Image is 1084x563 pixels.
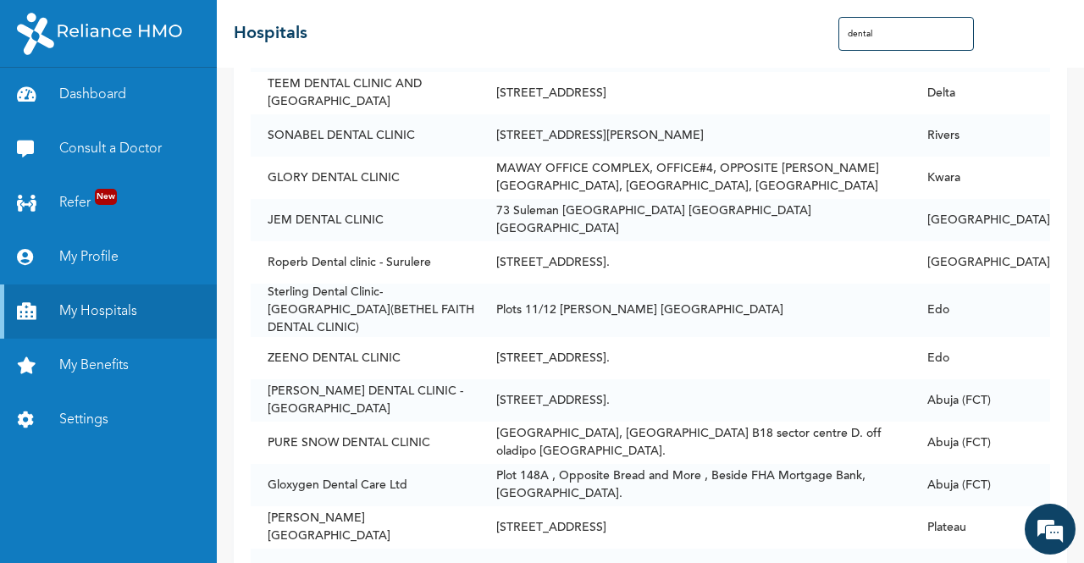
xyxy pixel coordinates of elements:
td: Roperb Dental clinic - Surulere [251,241,479,284]
td: [STREET_ADDRESS][PERSON_NAME] [479,114,910,157]
td: [STREET_ADDRESS] [479,72,910,114]
td: JEM DENTAL CLINIC [251,199,479,241]
td: Edo [910,337,1050,379]
td: [GEOGRAPHIC_DATA] [910,199,1050,241]
td: MAWAY OFFICE COMPLEX, OFFICE#4, OPPOSITE [PERSON_NAME][GEOGRAPHIC_DATA], [GEOGRAPHIC_DATA], [GEOG... [479,157,910,199]
td: Abuja (FCT) [910,464,1050,506]
td: [STREET_ADDRESS]. [479,241,910,284]
td: Plateau [910,506,1050,549]
td: TEEM DENTAL CLINIC AND [GEOGRAPHIC_DATA] [251,72,479,114]
td: Gloxygen Dental Care Ltd [251,464,479,506]
td: Abuja (FCT) [910,422,1050,464]
td: [PERSON_NAME][GEOGRAPHIC_DATA] [251,506,479,549]
td: Abuja (FCT) [910,379,1050,422]
td: Sterling Dental Clinic- [GEOGRAPHIC_DATA](BETHEL FAITH DENTAL CLINIC) [251,284,479,337]
h2: Hospitals [234,21,307,47]
td: [GEOGRAPHIC_DATA], [GEOGRAPHIC_DATA] B18 sector centre D. off oladipo [GEOGRAPHIC_DATA]. [479,422,910,464]
td: PURE SNOW DENTAL CLINIC [251,422,479,464]
td: [STREET_ADDRESS] [479,506,910,549]
td: [PERSON_NAME] DENTAL CLINIC - [GEOGRAPHIC_DATA] [251,379,479,422]
span: New [95,189,117,205]
td: Edo [910,284,1050,337]
td: Plots 11/12 [PERSON_NAME] [GEOGRAPHIC_DATA] [479,284,910,337]
input: Search Hospitals... [838,17,974,51]
td: [STREET_ADDRESS]. [479,337,910,379]
td: ZEENO DENTAL CLINIC [251,337,479,379]
td: 73 Suleman [GEOGRAPHIC_DATA] [GEOGRAPHIC_DATA] [GEOGRAPHIC_DATA] [479,199,910,241]
td: GLORY DENTAL CLINIC [251,157,479,199]
td: Rivers [910,114,1050,157]
td: Plot 148A , Opposite Bread and More , Beside FHA Mortgage Bank, [GEOGRAPHIC_DATA]. [479,464,910,506]
td: [GEOGRAPHIC_DATA] [910,241,1050,284]
td: Kwara [910,157,1050,199]
td: [STREET_ADDRESS]. [479,379,910,422]
td: SONABEL DENTAL CLINIC [251,114,479,157]
td: Delta [910,72,1050,114]
img: RelianceHMO's Logo [17,13,182,55]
